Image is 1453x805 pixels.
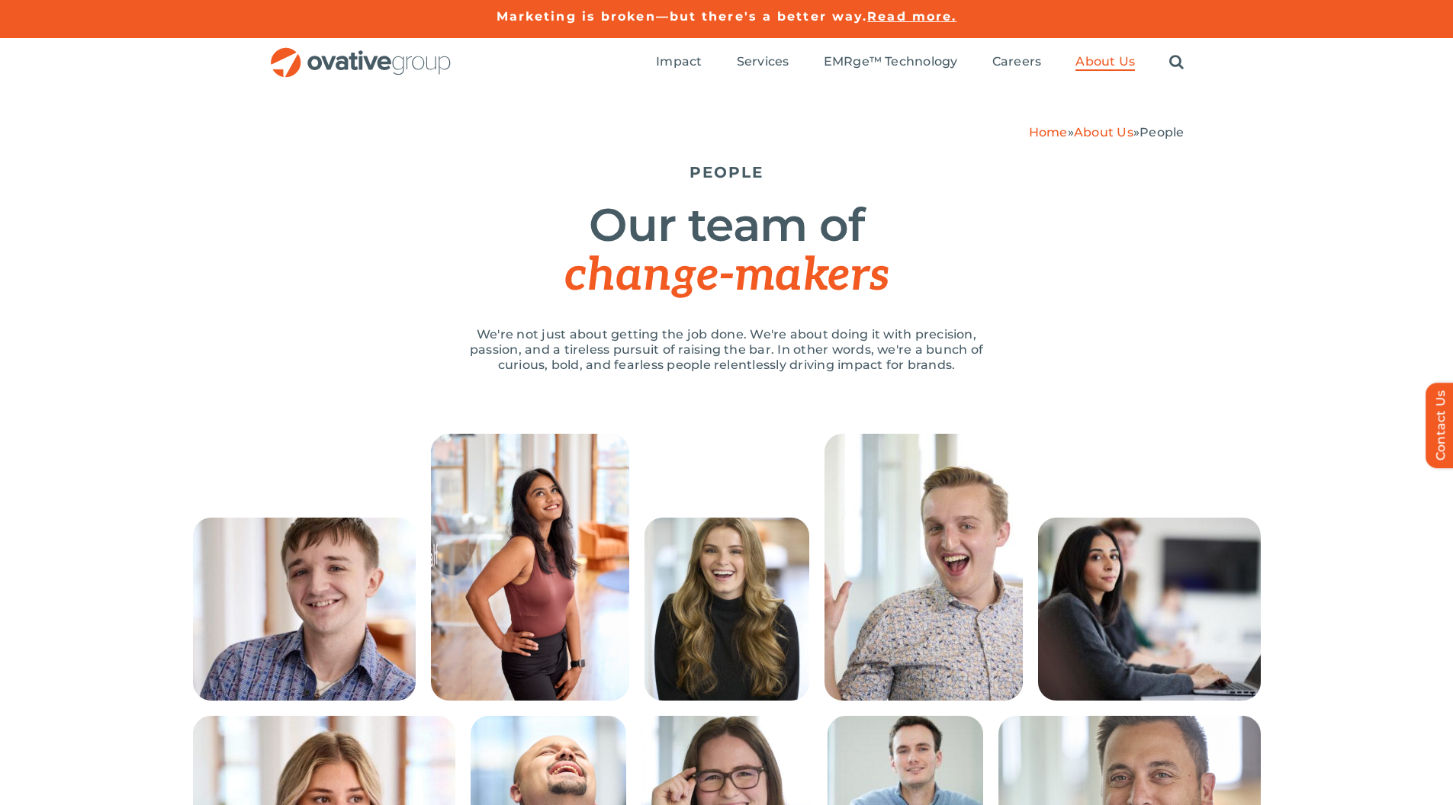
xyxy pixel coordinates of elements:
[452,327,1001,373] p: We're not just about getting the job done. We're about doing it with precision, passion, and a ti...
[1140,125,1184,140] span: People
[1029,125,1068,140] a: Home
[1038,518,1261,701] img: People – Collage Trushna
[564,249,888,303] span: change-makers
[1075,54,1135,69] span: About Us
[737,54,789,69] span: Services
[656,38,1184,87] nav: Menu
[824,54,958,69] span: EMRge™ Technology
[497,9,868,24] a: Marketing is broken—but there's a better way.
[656,54,702,71] a: Impact
[269,163,1185,181] h5: PEOPLE
[656,54,702,69] span: Impact
[1074,125,1133,140] a: About Us
[1075,54,1135,71] a: About Us
[992,54,1042,71] a: Careers
[431,434,629,701] img: 240613_Ovative Group_Portrait14945 (1)
[824,54,958,71] a: EMRge™ Technology
[193,518,416,701] img: People – Collage Ethan
[1029,125,1185,140] span: » »
[992,54,1042,69] span: Careers
[1169,54,1184,71] a: Search
[825,434,1023,701] img: People – Collage McCrossen
[867,9,956,24] a: Read more.
[269,200,1185,300] h1: Our team of
[645,518,809,701] img: People – Collage Lauren
[737,54,789,71] a: Services
[269,46,452,60] a: OG_Full_horizontal_RGB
